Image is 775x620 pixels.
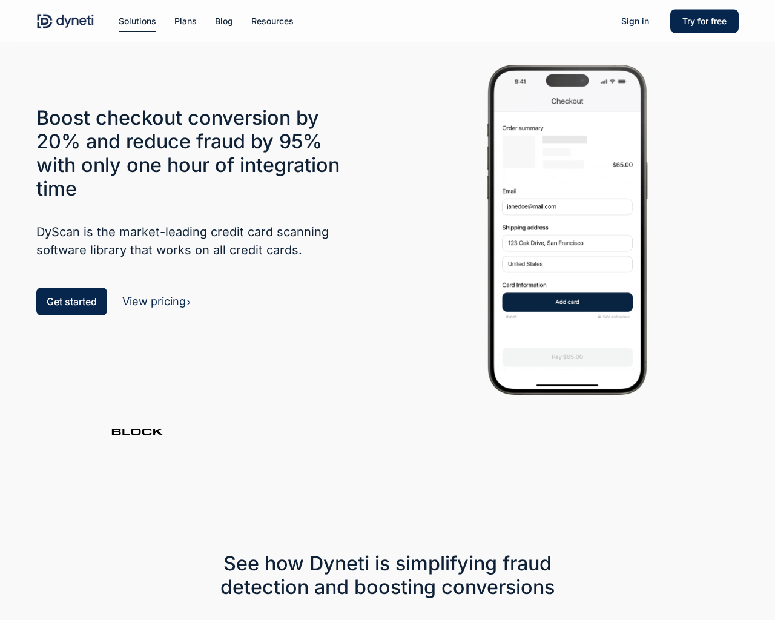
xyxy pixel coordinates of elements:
[292,417,380,443] img: client
[682,16,727,26] span: Try for free
[36,106,363,200] h3: Boost checkout conversion by 20% and reduce fraud by 95% with only one hour of integration time
[491,441,578,468] img: client
[94,417,181,443] img: client
[251,15,294,28] a: Resources
[47,295,97,308] span: Get started
[392,417,479,443] img: client
[119,16,156,26] span: Solutions
[215,15,233,28] a: Blog
[193,441,280,468] img: client
[216,552,559,599] h3: See how Dyneti is simplifying fraud detection and boosting conversions
[36,223,363,259] h5: DyScan is the market-leading credit card scanning software library that works on all credit cards.
[193,417,280,443] img: client
[174,16,197,26] span: Plans
[491,417,578,443] img: client
[590,441,678,468] img: client
[609,15,661,28] a: Sign in
[392,441,479,468] img: client
[174,15,197,28] a: Plans
[122,295,191,308] a: View pricing
[621,16,649,26] span: Sign in
[215,16,233,26] span: Blog
[36,288,107,315] a: Get started
[251,16,294,26] span: Resources
[119,15,156,28] a: Solutions
[670,15,739,28] a: Try for free
[292,441,380,468] img: client
[590,417,678,443] img: client
[94,441,181,468] img: client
